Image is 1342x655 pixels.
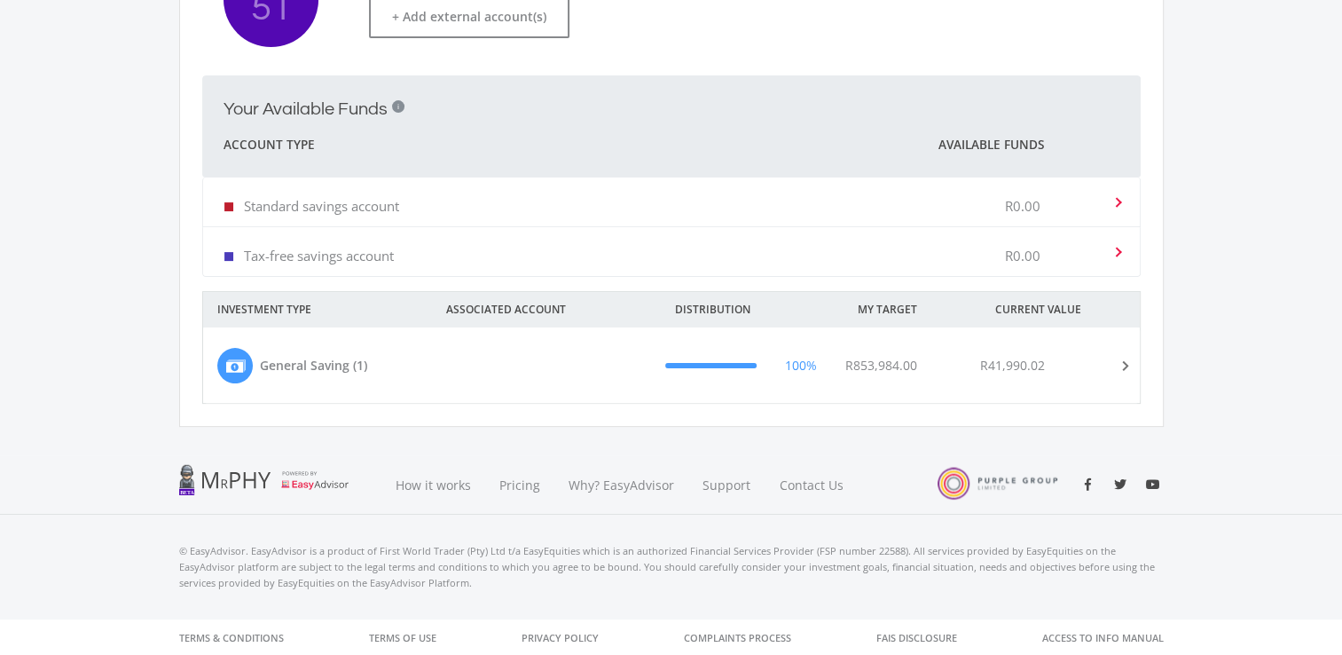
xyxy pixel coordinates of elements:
a: How it works [381,455,485,515]
mat-expansion-panel-header: Your Available Funds i Account Type Available Funds [202,75,1141,178]
p: © EasyAdvisor. EasyAdvisor is a product of First World Trader (Pty) Ltd t/a EasyEquities which is... [179,543,1164,591]
mat-expansion-panel-header: Tax-free savings account R0.00 [203,227,1140,276]
div: MY TARGET [844,292,981,327]
p: R0.00 [1005,197,1040,215]
div: R41,990.02 [980,356,1045,375]
a: Why? EasyAdvisor [554,455,688,515]
div: Your Available Funds i Account Type Available Funds [202,178,1141,277]
p: Tax-free savings account [244,247,394,264]
span: R853,984.00 [845,357,917,374]
span: Account Type [224,134,315,155]
mat-expansion-panel-header: Standard savings account R0.00 [203,178,1140,226]
div: General Saving (1) [260,356,367,375]
div: DISTRIBUTION [661,292,844,327]
div: 100% [785,356,817,375]
div: CURRENT VALUE [981,292,1164,327]
div: ASSOCIATED ACCOUNT [432,292,661,327]
a: Pricing [485,455,554,515]
div: i [392,100,404,113]
a: Support [688,455,765,515]
p: Standard savings account [244,197,399,215]
div: INVESTMENT TYPE [203,292,432,327]
a: Contact Us [765,455,859,515]
p: R0.00 [1005,247,1040,264]
h2: Your Available Funds [224,99,388,120]
span: Available Funds [938,136,1044,154]
mat-expansion-panel-header: General Saving (1) 100% R853,984.00 R41,990.02 [203,327,1140,403]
